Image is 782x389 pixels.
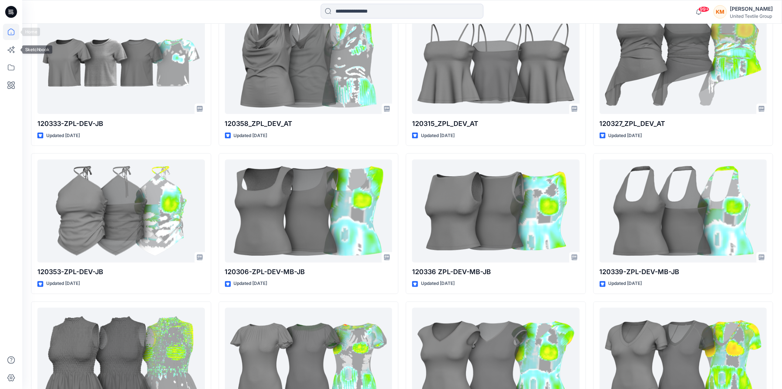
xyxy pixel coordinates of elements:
[600,267,767,277] p: 120339-ZPL-DEV-MB-JB
[37,160,205,263] a: 120353-ZPL-DEV-JB
[714,5,727,19] div: KM
[37,267,205,277] p: 120353-ZPL-DEV-JB
[234,280,267,288] p: Updated [DATE]
[37,119,205,129] p: 120333-ZPL-DEV-JB
[225,119,392,129] p: 120358_ZPL_DEV_AT
[730,4,773,13] div: [PERSON_NAME]
[609,280,642,288] p: Updated [DATE]
[609,132,642,140] p: Updated [DATE]
[421,132,455,140] p: Updated [DATE]
[37,11,205,114] a: 120333-ZPL-DEV-JB
[225,11,392,114] a: 120358_ZPL_DEV_AT
[225,267,392,277] p: 120306-ZPL-DEV-MB-JB
[412,119,580,129] p: 120315_ZPL_DEV_AT
[225,160,392,263] a: 120306-ZPL-DEV-MB-JB
[46,280,80,288] p: Updated [DATE]
[600,160,767,263] a: 120339-ZPL-DEV-MB-JB
[412,160,580,263] a: 120336 ZPL-DEV-MB-JB
[46,132,80,140] p: Updated [DATE]
[600,11,767,114] a: 120327_ZPL_DEV_AT
[600,119,767,129] p: 120327_ZPL_DEV_AT
[421,280,455,288] p: Updated [DATE]
[412,267,580,277] p: 120336 ZPL-DEV-MB-JB
[698,6,709,12] span: 99+
[234,132,267,140] p: Updated [DATE]
[412,11,580,114] a: 120315_ZPL_DEV_AT
[730,13,773,19] div: United Textile Group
